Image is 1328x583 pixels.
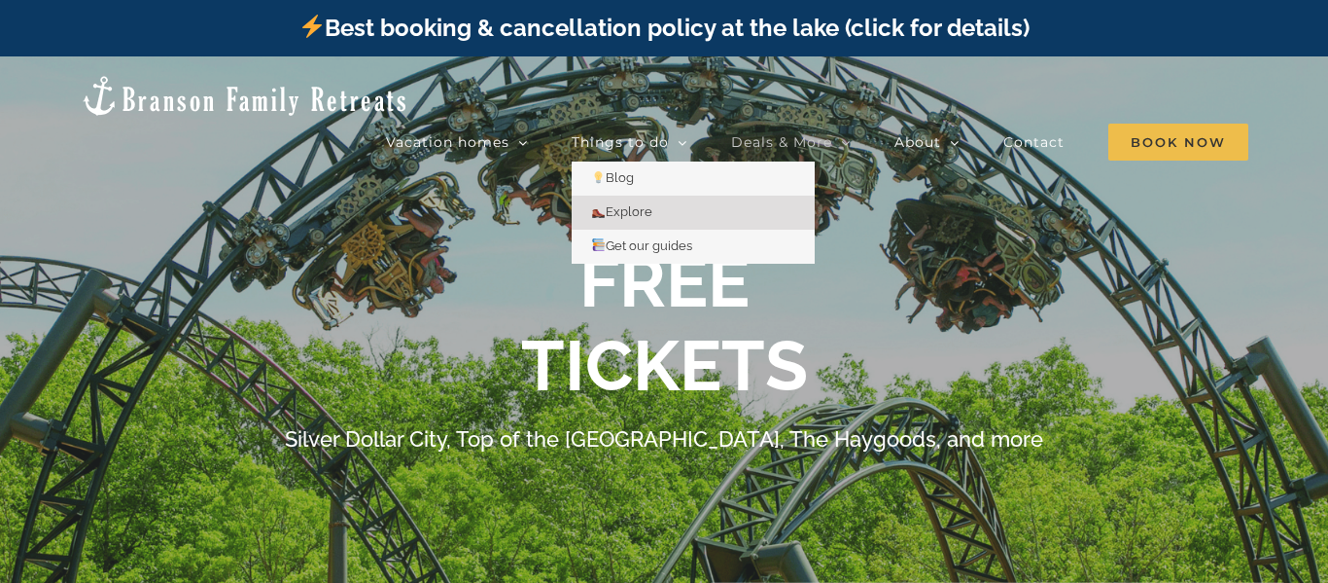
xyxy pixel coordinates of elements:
span: Explore [591,204,652,219]
a: 📚Get our guides [572,230,815,264]
img: ⚡️ [300,15,324,38]
a: 🥾Explore [572,196,815,230]
a: Best booking & cancellation policy at the lake (click for details) [298,14,1030,42]
span: Things to do [572,135,669,149]
span: Blog [591,170,634,185]
img: 📚 [592,238,605,251]
span: Book Now [1108,124,1248,161]
a: Book Now [1108,123,1248,162]
a: Vacation homes [386,123,528,162]
span: Vacation homes [386,135,509,149]
span: Get our guides [591,238,692,253]
span: Contact [1003,135,1065,149]
a: Things to do [572,123,687,162]
span: About [894,135,941,149]
b: FREE TICKETS [521,240,808,407]
span: Deals & More [731,135,832,149]
img: 💡 [592,171,605,184]
h4: Silver Dollar City, Top of the [GEOGRAPHIC_DATA], The Haygoods, and more [285,426,1043,452]
img: 🥾 [592,205,605,218]
nav: Main Menu [386,123,1248,162]
a: About [894,123,960,162]
a: 💡Blog [572,162,815,196]
img: Branson Family Retreats Logo [80,74,409,118]
a: Deals & More [731,123,851,162]
a: Contact [1003,123,1065,162]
